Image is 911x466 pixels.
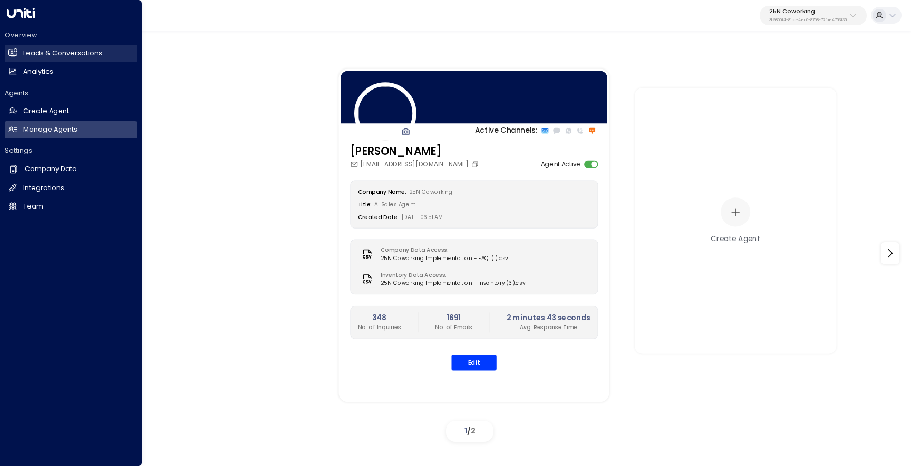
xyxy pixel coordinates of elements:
div: Create Agent [711,233,760,244]
h2: Create Agent [23,106,69,116]
label: Agent Active [541,160,581,170]
h2: Manage Agents [23,125,77,135]
h2: Settings [5,146,137,155]
h3: [PERSON_NAME] [350,144,481,160]
h2: Team [23,202,43,212]
label: Company Name: [358,189,406,196]
h2: 348 [358,313,401,324]
span: 25N Coworking Implementation - FAQ (1).csv [381,255,508,263]
h2: 2 minutes 43 seconds [507,313,590,324]
a: Analytics [5,63,137,81]
span: [DATE] 06:51 AM [402,214,443,221]
p: No. of Inquiries [358,323,401,331]
a: Company Data [5,160,137,178]
button: Edit [451,355,497,371]
span: 2 [471,425,476,436]
span: AI Sales Agent [374,201,415,209]
a: Integrations [5,180,137,197]
a: Team [5,198,137,215]
span: 1 [464,425,467,436]
label: Created Date: [358,214,399,221]
h2: 1691 [435,313,472,324]
label: Title: [358,201,372,209]
img: 84_headshot.jpg [354,83,416,145]
h2: Overview [5,31,137,40]
p: Avg. Response Time [507,323,590,331]
div: [EMAIL_ADDRESS][DOMAIN_NAME] [350,160,481,170]
label: Inventory Data Access: [381,272,521,280]
h2: Leads & Conversations [23,48,102,58]
button: Copy [471,161,481,168]
a: Manage Agents [5,121,137,138]
p: 3b9800f4-81ca-4ec0-8758-72fbe4763f36 [769,18,847,22]
a: Create Agent [5,103,137,120]
label: Company Data Access: [381,246,504,254]
button: 25N Coworking3b9800f4-81ca-4ec0-8758-72fbe4763f36 [760,6,867,25]
h2: Agents [5,88,137,98]
h2: Analytics [23,67,53,77]
h2: Integrations [23,183,64,193]
div: / [446,421,493,442]
p: 25N Coworking [769,8,847,15]
h2: Company Data [25,164,77,174]
p: Active Channels: [475,126,537,137]
span: 25N Coworking Implementation - Inventory (3).csv [381,280,526,287]
a: Leads & Conversations [5,45,137,62]
span: 25N Coworking [409,189,453,196]
p: No. of Emails [435,323,472,331]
